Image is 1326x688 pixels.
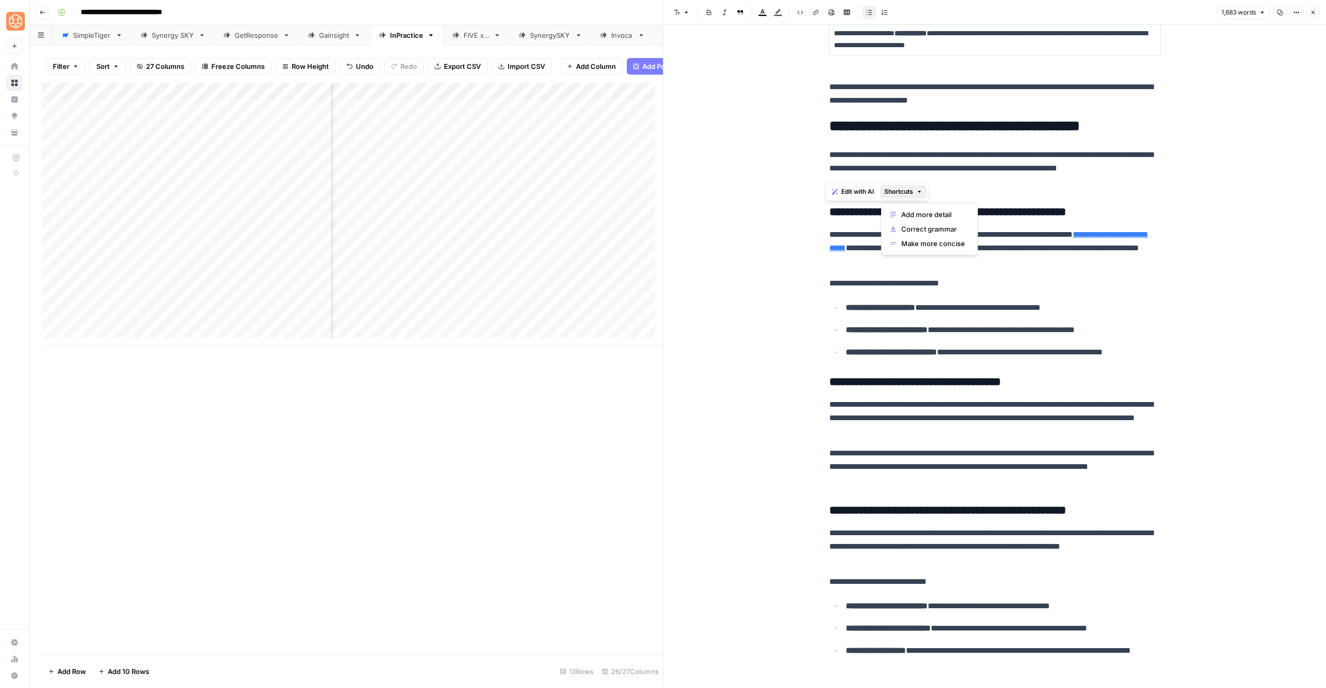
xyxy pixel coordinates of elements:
[96,61,110,71] span: Sort
[6,8,23,34] button: Workspace: SimpleTiger
[611,30,633,40] div: Invoca
[292,61,329,71] span: Row Height
[443,25,510,46] a: FIVE x 5
[654,25,740,46] a: EmpowerEMR
[6,667,23,684] button: Help + Support
[598,663,663,680] div: 26/27 Columns
[642,61,699,71] span: Add Power Agent
[6,651,23,667] a: Usage
[880,185,927,198] button: Shortcuts
[428,58,487,75] button: Export CSV
[828,185,878,198] button: Edit with AI
[235,30,279,40] div: GetResponse
[384,58,424,75] button: Redo
[340,58,380,75] button: Undo
[530,30,571,40] div: SynergySKY
[92,663,155,680] button: Add 10 Rows
[132,25,214,46] a: Synergy SKY
[1221,8,1256,17] span: 1,683 words
[53,25,132,46] a: SimpleTiger
[6,91,23,108] a: Insights
[6,75,23,91] a: Browse
[152,30,194,40] div: Synergy SKY
[444,61,481,71] span: Export CSV
[901,224,965,234] span: Correct grammar
[901,209,965,220] span: Add more detail
[560,58,623,75] button: Add Column
[214,25,299,46] a: GetResponse
[400,61,417,71] span: Redo
[42,663,92,680] button: Add Row
[627,58,705,75] button: Add Power Agent
[57,666,86,677] span: Add Row
[492,58,552,75] button: Import CSV
[46,58,85,75] button: Filter
[591,25,654,46] a: Invoca
[53,61,69,71] span: Filter
[146,61,184,71] span: 27 Columns
[556,663,598,680] div: 13 Rows
[299,25,370,46] a: Gainsight
[1217,6,1270,19] button: 1,683 words
[6,124,23,141] a: Your Data
[276,58,336,75] button: Row Height
[881,203,978,255] div: Shortcuts
[370,25,443,46] a: InPractice
[884,187,913,196] span: Shortcuts
[130,58,191,75] button: 27 Columns
[901,238,965,249] span: Make more concise
[73,30,111,40] div: SimpleTiger
[510,25,591,46] a: SynergySKY
[90,58,126,75] button: Sort
[211,61,265,71] span: Freeze Columns
[6,108,23,124] a: Opportunities
[6,634,23,651] a: Settings
[319,30,350,40] div: Gainsight
[841,187,874,196] span: Edit with AI
[6,58,23,75] a: Home
[390,30,423,40] div: InPractice
[6,12,25,31] img: SimpleTiger Logo
[576,61,616,71] span: Add Column
[464,30,489,40] div: FIVE x 5
[195,58,271,75] button: Freeze Columns
[508,61,545,71] span: Import CSV
[356,61,373,71] span: Undo
[108,666,149,677] span: Add 10 Rows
